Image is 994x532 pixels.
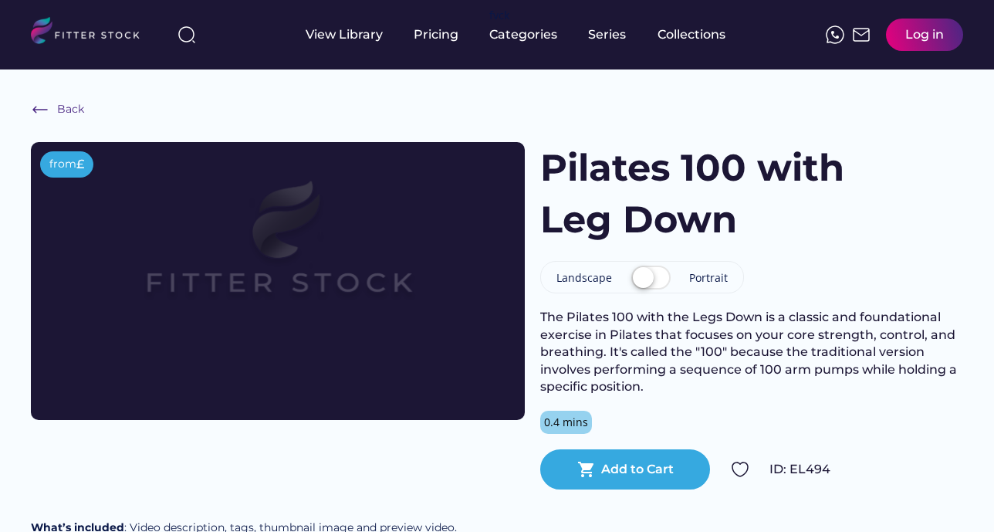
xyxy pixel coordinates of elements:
[31,17,153,49] img: LOGO.svg
[826,25,844,44] img: meteor-icons_whatsapp%20%281%29.svg
[852,25,871,44] img: Frame%2051.svg
[31,100,49,119] img: Frame%20%286%29.svg
[80,142,475,364] img: Frame%2079%20%281%29.svg
[49,157,76,172] div: from
[177,25,196,44] img: search-normal%203.svg
[306,26,383,43] div: View Library
[76,156,84,173] div: £
[905,26,944,43] div: Log in
[540,142,857,246] h1: Pilates 100 with Leg Down
[588,26,627,43] div: Series
[658,26,725,43] div: Collections
[769,461,963,478] div: ID: EL494
[489,26,557,43] div: Categories
[540,309,963,395] div: The Pilates 100 with the Legs Down is a classic and foundational exercise in Pilates that focuses...
[414,26,458,43] div: Pricing
[577,460,596,479] button: shopping_cart
[489,8,509,23] div: fvck
[544,415,588,430] div: 0.4 mins
[57,102,84,117] div: Back
[731,460,749,479] img: Group%201000002324.svg
[601,461,674,478] div: Add to Cart
[556,270,612,286] div: Landscape
[689,270,728,286] div: Portrait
